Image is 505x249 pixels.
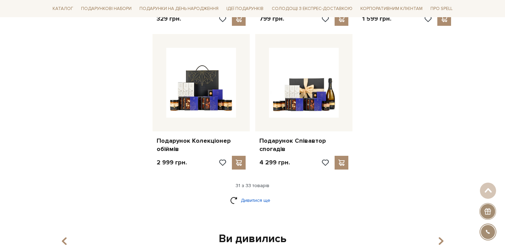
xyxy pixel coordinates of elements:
a: Солодощі з експрес-доставкою [269,3,355,14]
a: Подарунок Співавтор спогадів [259,137,348,153]
a: Ідеї подарунків [224,3,266,14]
p: 4 299 грн. [259,159,290,166]
p: 2 999 грн. [157,159,187,166]
a: Корпоративним клієнтам [358,3,425,14]
a: Подарунок Колекціонер обіймів [157,137,246,153]
p: 1 599 грн. [362,15,391,23]
a: Каталог [50,3,76,14]
a: Подарункові набори [78,3,134,14]
p: 329 грн. [157,15,181,23]
div: Ви дивились [54,232,451,246]
a: Подарунки на День народження [137,3,221,14]
a: Дивитися ще [230,194,275,206]
a: Про Spell [428,3,455,14]
div: 31 з 33 товарів [47,183,458,189]
p: 799 грн. [259,15,284,23]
